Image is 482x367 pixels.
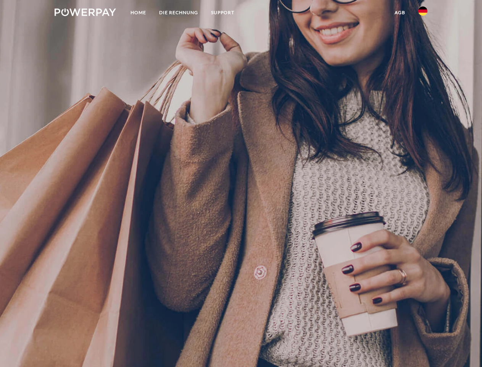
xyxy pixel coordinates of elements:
[205,6,241,19] a: SUPPORT
[388,6,412,19] a: agb
[418,6,427,16] img: de
[124,6,153,19] a: Home
[153,6,205,19] a: DIE RECHNUNG
[55,8,116,16] img: logo-powerpay-white.svg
